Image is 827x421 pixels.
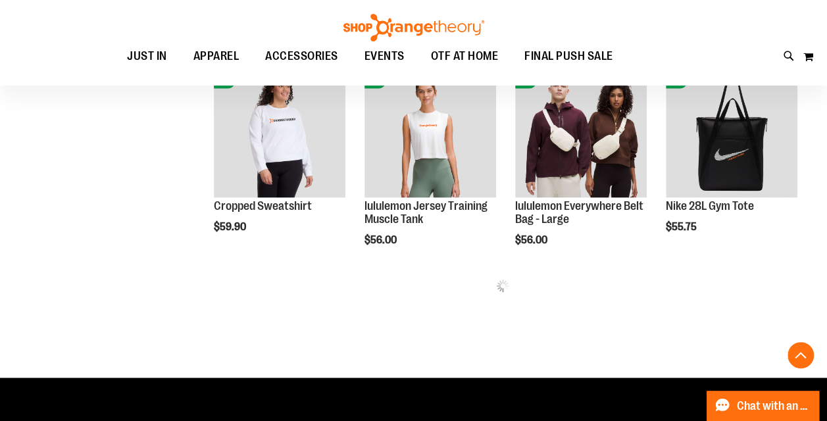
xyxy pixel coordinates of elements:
[364,234,399,246] span: $56.00
[364,41,405,71] span: EVENTS
[193,41,239,71] span: APPAREL
[127,41,167,71] span: JUST IN
[364,66,496,198] img: lululemon Jersey Training Muscle Tank
[666,66,797,198] img: Nike 28L Gym Tote
[666,66,797,200] a: Nike 28L Gym ToteNEW
[214,199,312,212] a: Cropped Sweatshirt
[509,60,653,279] div: product
[788,342,814,368] button: Back To Top
[214,221,248,233] span: $59.90
[364,66,496,200] a: lululemon Jersey Training Muscle TankNEW
[496,280,509,293] img: ias-spinner.gif
[431,41,499,71] span: OTF AT HOME
[737,400,811,412] span: Chat with an Expert
[207,60,352,266] div: product
[265,41,338,71] span: ACCESSORIES
[515,199,643,226] a: lululemon Everywhere Belt Bag - Large
[515,66,647,200] a: lululemon Everywhere Belt Bag - LargeNEW
[341,14,486,41] img: Shop Orangetheory
[515,234,549,246] span: $56.00
[364,199,488,226] a: lululemon Jersey Training Muscle Tank
[659,60,804,266] div: product
[524,41,613,71] span: FINAL PUSH SALE
[666,199,754,212] a: Nike 28L Gym Tote
[515,66,647,198] img: lululemon Everywhere Belt Bag - Large
[214,66,345,200] a: Front of 2024 Q3 Balanced Basic Womens Cropped SweatshirtNEW
[214,66,345,198] img: Front of 2024 Q3 Balanced Basic Womens Cropped Sweatshirt
[707,391,820,421] button: Chat with an Expert
[358,60,503,279] div: product
[666,221,699,233] span: $55.75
